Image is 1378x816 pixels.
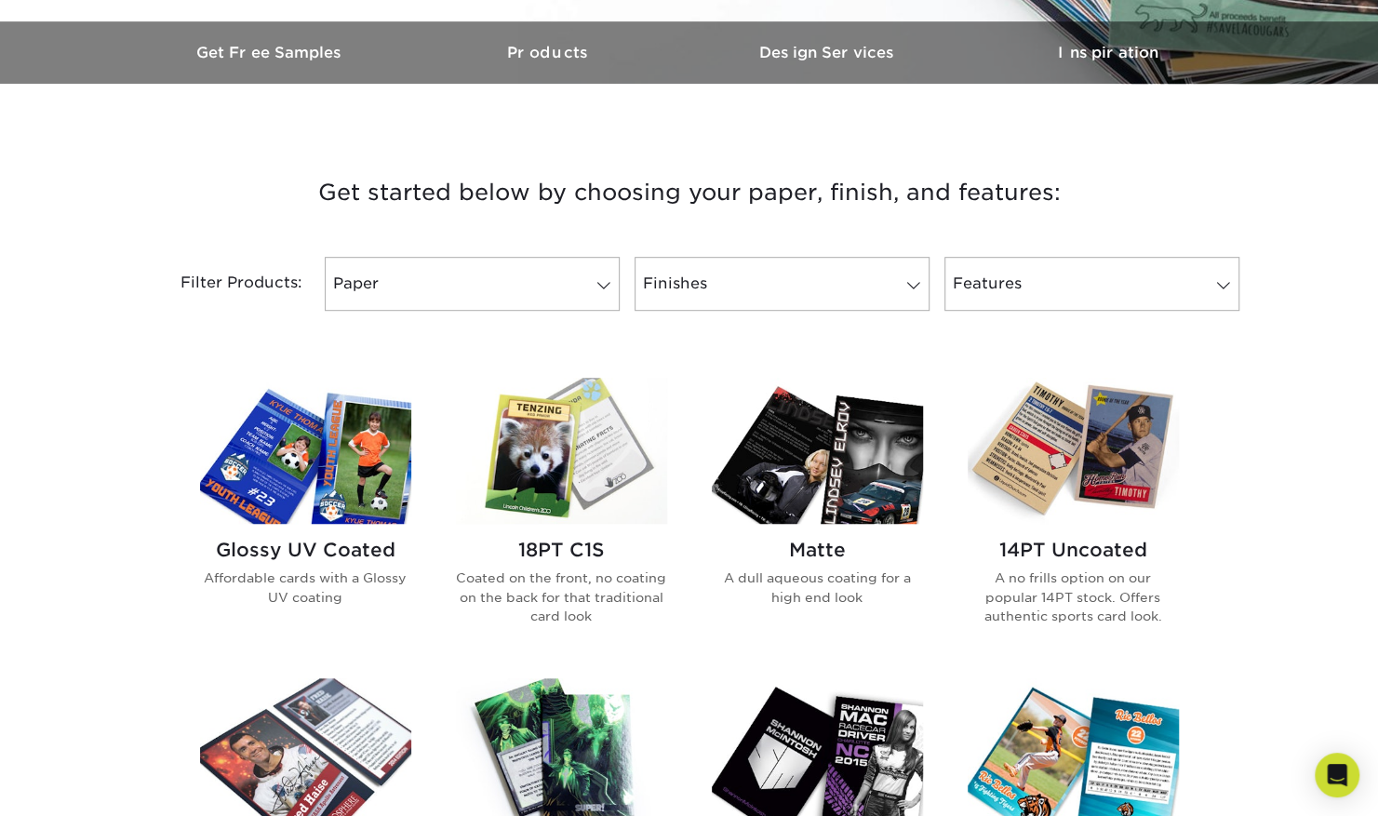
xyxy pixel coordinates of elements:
[689,44,969,61] h3: Design Services
[5,759,158,809] iframe: Google Customer Reviews
[969,44,1248,61] h3: Inspiration
[635,257,930,311] a: Finishes
[712,378,923,524] img: Matte Trading Cards
[969,21,1248,84] a: Inspiration
[968,539,1179,561] h2: 14PT Uncoated
[145,151,1234,234] h3: Get started below by choosing your paper, finish, and features:
[131,257,317,311] div: Filter Products:
[200,539,411,561] h2: Glossy UV Coated
[131,44,410,61] h3: Get Free Samples
[456,569,667,625] p: Coated on the front, no coating on the back for that traditional card look
[1315,753,1359,797] div: Open Intercom Messenger
[968,378,1179,524] img: 14PT Uncoated Trading Cards
[410,21,689,84] a: Products
[944,257,1239,311] a: Features
[325,257,620,311] a: Paper
[131,21,410,84] a: Get Free Samples
[200,378,411,655] a: Glossy UV Coated Trading Cards Glossy UV Coated Affordable cards with a Glossy UV coating
[456,378,667,524] img: 18PT C1S Trading Cards
[456,378,667,655] a: 18PT C1S Trading Cards 18PT C1S Coated on the front, no coating on the back for that traditional ...
[968,378,1179,655] a: 14PT Uncoated Trading Cards 14PT Uncoated A no frills option on our popular 14PT stock. Offers au...
[456,539,667,561] h2: 18PT C1S
[968,569,1179,625] p: A no frills option on our popular 14PT stock. Offers authentic sports card look.
[410,44,689,61] h3: Products
[712,539,923,561] h2: Matte
[712,569,923,607] p: A dull aqueous coating for a high end look
[200,569,411,607] p: Affordable cards with a Glossy UV coating
[689,21,969,84] a: Design Services
[712,378,923,655] a: Matte Trading Cards Matte A dull aqueous coating for a high end look
[200,378,411,524] img: Glossy UV Coated Trading Cards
